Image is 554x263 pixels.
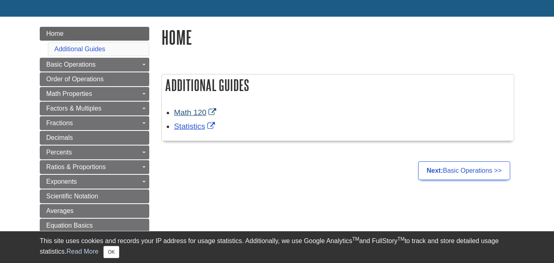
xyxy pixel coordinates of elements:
a: Factors & Multiples [40,102,149,115]
span: Factors & Multiples [46,105,101,112]
sup: TM [352,236,359,242]
a: Link opens in new window [174,122,217,130]
span: Scientific Notation [46,193,98,200]
a: Basic Operations [40,58,149,72]
span: Fractions [46,120,73,126]
a: Additional Guides [54,46,105,52]
span: Home [46,30,64,37]
a: Math Properties [40,87,149,101]
span: Order of Operations [46,76,103,83]
span: Basic Operations [46,61,96,68]
span: Equation Basics [46,222,93,229]
span: Ratios & Proportions [46,163,106,170]
span: Decimals [46,134,73,141]
h2: Additional Guides [162,74,514,96]
span: Averages [46,207,73,214]
a: Exponents [40,175,149,189]
span: Math Properties [46,90,92,97]
a: Scientific Notation [40,189,149,203]
a: Home [40,27,149,41]
span: Percents [46,149,72,156]
a: Order of Operations [40,72,149,86]
a: Next:Basic Operations >> [418,161,510,180]
div: This site uses cookies and records your IP address for usage statistics. Additionally, we use Goo... [40,236,514,258]
a: Averages [40,204,149,218]
button: Close [103,246,119,258]
a: Percents [40,146,149,159]
a: Equation Basics [40,219,149,233]
sup: TM [397,236,404,242]
span: Exponents [46,178,77,185]
h1: Home [161,27,514,48]
a: Decimals [40,131,149,145]
a: Link opens in new window [174,108,218,117]
a: Read More [67,248,99,255]
a: Fractions [40,116,149,130]
a: Ratios & Proportions [40,160,149,174]
strong: Next: [427,167,443,174]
